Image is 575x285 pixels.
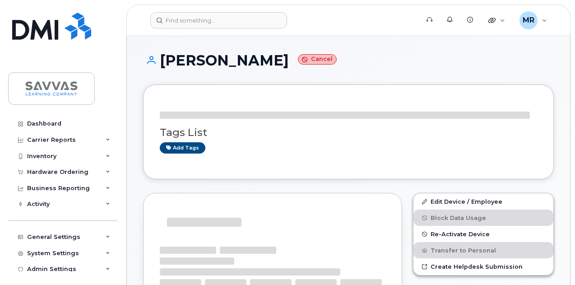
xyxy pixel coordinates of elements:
a: Edit Device / Employee [413,193,553,210]
span: Re-Activate Device [431,231,490,238]
small: Cancel [298,54,337,65]
h3: Tags List [160,127,537,138]
button: Block Data Usage [413,210,553,226]
a: Add tags [160,142,205,154]
a: Create Helpdesk Submission [413,258,553,275]
button: Re-Activate Device [413,226,553,242]
button: Transfer to Personal [413,242,553,258]
h1: [PERSON_NAME] [143,52,554,68]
